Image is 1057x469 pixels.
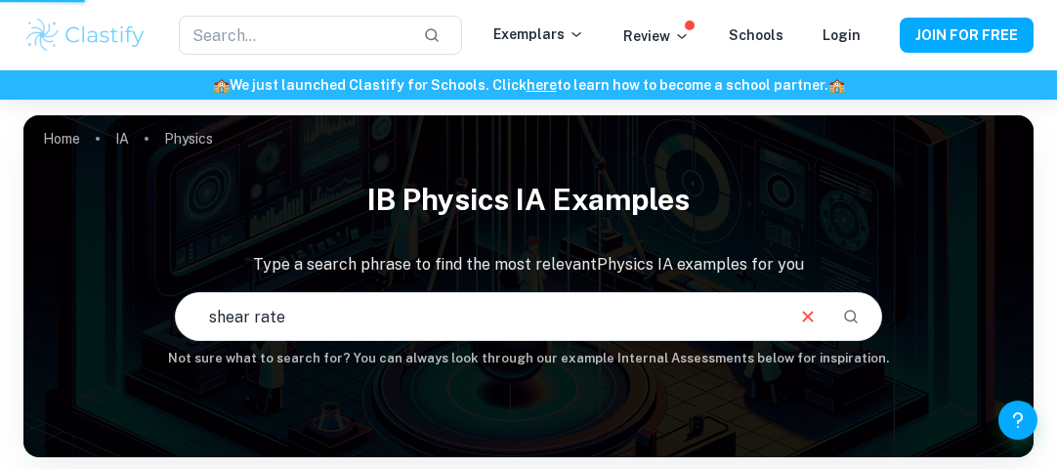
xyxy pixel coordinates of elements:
button: Help and Feedback [998,401,1037,440]
span: 🏫 [213,77,230,93]
a: here [527,77,557,93]
input: E.g. harmonic motion analysis, light diffraction experiments, sliding objects down a ramp... [176,289,782,344]
p: Physics [164,128,213,149]
a: IA [115,125,129,152]
p: Type a search phrase to find the most relevant Physics IA examples for you [23,253,1034,277]
h6: Not sure what to search for? You can always look through our example Internal Assessments below f... [23,349,1034,368]
a: Schools [729,27,783,43]
p: Review [623,25,690,47]
h6: We just launched Clastify for Schools. Click to learn how to become a school partner. [4,74,1053,96]
a: Login [823,27,861,43]
button: Clear [789,298,826,335]
input: Search... [179,16,407,55]
p: Exemplars [493,23,584,45]
span: 🏫 [828,77,845,93]
h1: IB Physics IA examples [23,170,1034,230]
button: Search [834,300,867,333]
img: Clastify logo [23,16,148,55]
a: Home [43,125,80,152]
button: JOIN FOR FREE [900,18,1034,53]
